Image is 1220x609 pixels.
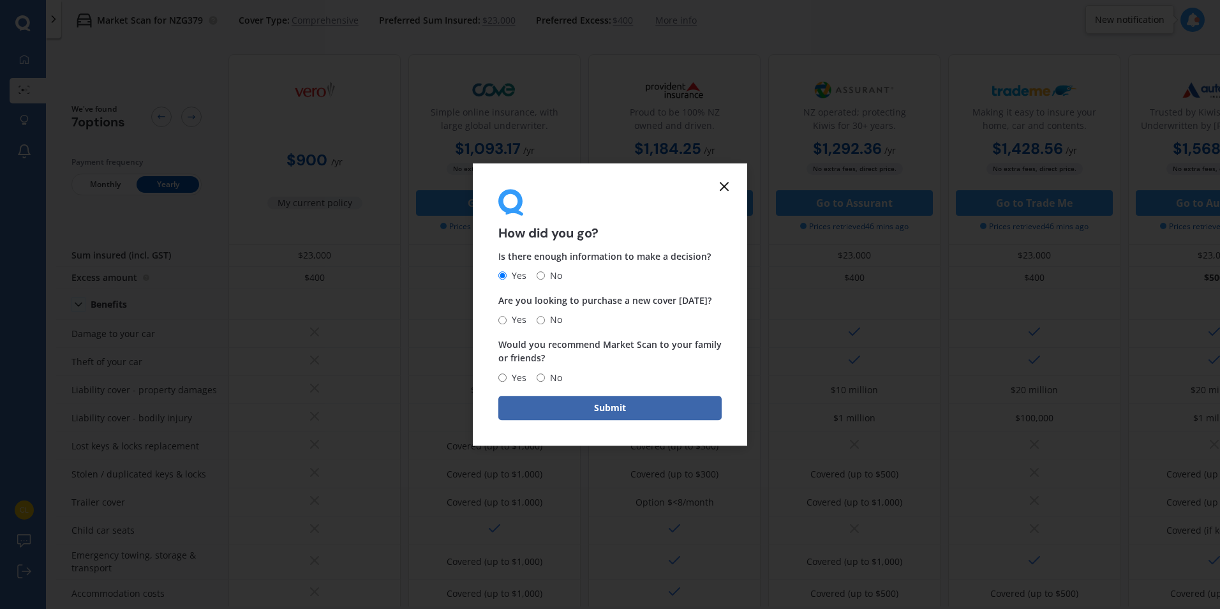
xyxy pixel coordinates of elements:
[537,316,545,324] input: No
[545,268,562,283] span: No
[498,339,722,365] span: Would you recommend Market Scan to your family or friends?
[537,373,545,382] input: No
[498,189,722,239] div: How did you go?
[545,312,562,327] span: No
[498,373,507,382] input: Yes
[498,250,711,262] span: Is there enough information to make a decision?
[507,312,526,327] span: Yes
[498,294,711,306] span: Are you looking to purchase a new cover [DATE]?
[498,316,507,324] input: Yes
[498,272,507,280] input: Yes
[545,370,562,386] span: No
[498,396,722,420] button: Submit
[507,268,526,283] span: Yes
[507,370,526,386] span: Yes
[537,272,545,280] input: No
